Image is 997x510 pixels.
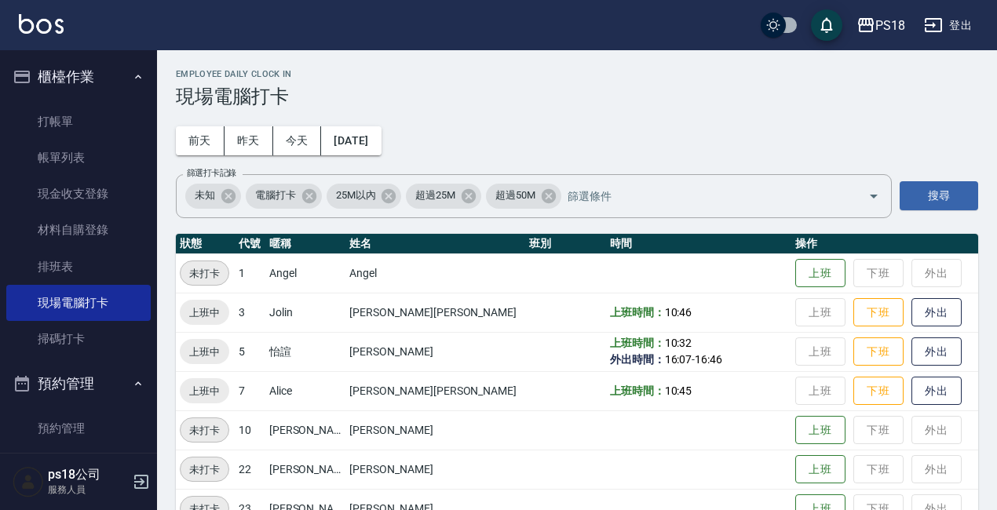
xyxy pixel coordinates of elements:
[235,293,265,332] td: 3
[6,56,151,97] button: 櫃檯作業
[345,450,525,489] td: [PERSON_NAME]
[13,466,44,497] img: Person
[610,353,665,366] b: 外出時間：
[273,126,322,155] button: 今天
[345,234,525,254] th: 姓名
[811,9,842,41] button: save
[6,104,151,140] a: 打帳單
[6,249,151,285] a: 排班表
[235,234,265,254] th: 代號
[791,234,978,254] th: 操作
[345,253,525,293] td: Angel
[176,234,235,254] th: 狀態
[610,337,665,349] b: 上班時間：
[610,306,665,319] b: 上班時間：
[265,234,346,254] th: 暱稱
[406,184,481,209] div: 超過25M
[695,353,722,366] span: 16:46
[185,184,241,209] div: 未知
[185,188,225,203] span: 未知
[795,455,845,484] button: 上班
[610,384,665,397] b: 上班時間：
[327,188,385,203] span: 25M以內
[48,483,128,497] p: 服務人員
[6,176,151,212] a: 現金收支登錄
[853,298,904,327] button: 下班
[265,450,346,489] td: [PERSON_NAME]
[911,377,962,406] button: 外出
[861,184,886,209] button: Open
[48,467,128,483] h5: ps18公司
[918,11,978,40] button: 登出
[6,321,151,357] a: 掃碼打卡
[564,182,841,209] input: 篩選條件
[176,86,978,107] h3: 現場電腦打卡
[6,285,151,321] a: 現場電腦打卡
[181,461,228,478] span: 未打卡
[265,371,346,410] td: Alice
[6,363,151,404] button: 預約管理
[187,167,236,179] label: 篩選打卡記錄
[235,450,265,489] td: 22
[486,188,545,203] span: 超過50M
[6,446,151,483] a: 單日預約紀錄
[235,371,265,410] td: 7
[246,188,305,203] span: 電腦打卡
[265,410,346,450] td: [PERSON_NAME]
[665,384,692,397] span: 10:45
[235,410,265,450] td: 10
[176,126,225,155] button: 前天
[265,293,346,332] td: Jolin
[181,265,228,282] span: 未打卡
[327,184,402,209] div: 25M以內
[875,16,905,35] div: PS18
[321,126,381,155] button: [DATE]
[911,337,962,366] button: 外出
[176,69,978,79] h2: Employee Daily Clock In
[606,332,791,371] td: -
[235,332,265,371] td: 5
[225,126,273,155] button: 昨天
[486,184,561,209] div: 超過50M
[606,234,791,254] th: 時間
[180,383,229,399] span: 上班中
[6,410,151,446] a: 預約管理
[795,259,845,288] button: 上班
[795,416,845,445] button: 上班
[19,14,64,34] img: Logo
[180,304,229,321] span: 上班中
[235,253,265,293] td: 1
[265,332,346,371] td: 怡諠
[265,253,346,293] td: Angel
[900,181,978,210] button: 搜尋
[665,337,692,349] span: 10:32
[853,377,904,406] button: 下班
[345,371,525,410] td: [PERSON_NAME][PERSON_NAME]
[345,332,525,371] td: [PERSON_NAME]
[246,184,322,209] div: 電腦打卡
[850,9,911,42] button: PS18
[665,306,692,319] span: 10:46
[853,337,904,366] button: 下班
[6,212,151,248] a: 材料自購登錄
[180,344,229,360] span: 上班中
[665,353,692,366] span: 16:07
[525,234,606,254] th: 班別
[345,410,525,450] td: [PERSON_NAME]
[345,293,525,332] td: [PERSON_NAME][PERSON_NAME]
[6,140,151,176] a: 帳單列表
[406,188,465,203] span: 超過25M
[181,422,228,439] span: 未打卡
[911,298,962,327] button: 外出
